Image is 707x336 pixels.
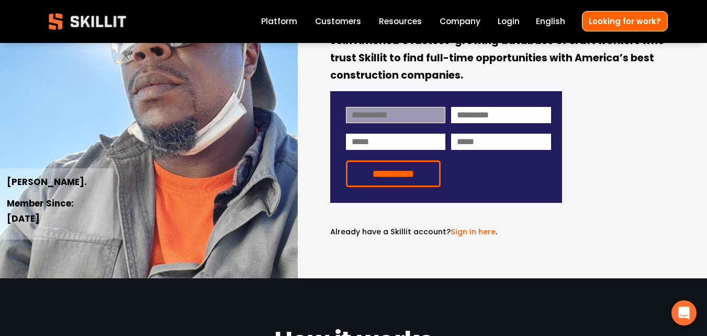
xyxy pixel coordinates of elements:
[582,11,668,31] a: Looking for work?
[451,226,496,237] a: Sign in here
[330,33,667,84] strong: Join America’s fastest-growing database of craft workers who trust Skillit to find full-time oppo...
[330,226,451,237] span: Already have a Skillit account?
[440,15,480,29] a: Company
[379,15,422,27] span: Resources
[40,6,135,37] img: Skillit
[536,15,565,27] span: English
[7,197,76,227] strong: Member Since: [DATE]
[315,15,361,29] a: Customers
[671,300,697,326] div: Open Intercom Messenger
[261,15,297,29] a: Platform
[379,15,422,29] a: folder dropdown
[330,226,562,238] p: .
[498,15,520,29] a: Login
[536,15,565,29] div: language picker
[7,175,87,190] strong: [PERSON_NAME].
